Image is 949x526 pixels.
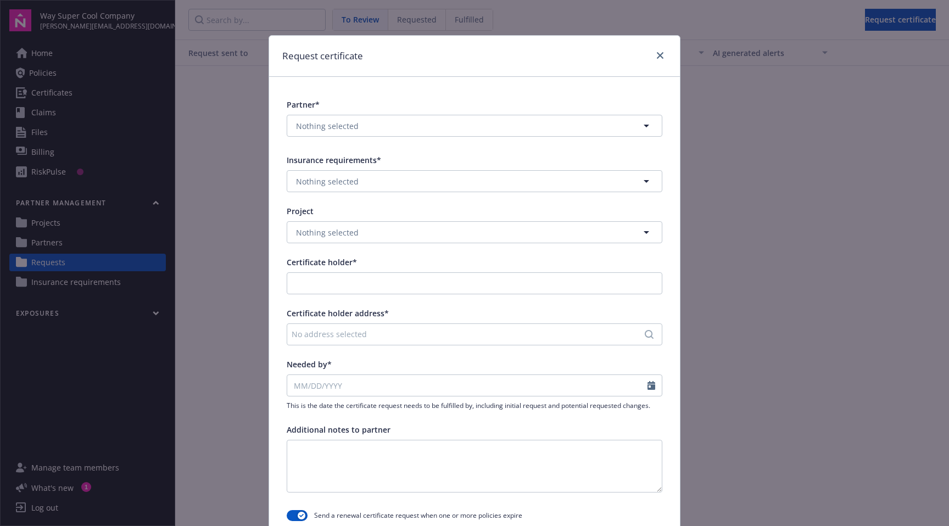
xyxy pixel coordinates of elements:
span: Nothing selected [296,176,359,187]
span: This is the date the certificate request needs to be fulfilled by, including initial request and ... [287,401,662,410]
button: No address selected [287,323,662,345]
svg: Search [645,330,654,339]
h1: Request certificate [282,49,363,63]
button: Nothing selected [287,221,662,243]
span: Nothing selected [296,120,359,132]
span: Insurance requirements* [287,155,381,165]
span: Certificate holder* [287,257,357,267]
button: Nothing selected [287,170,662,192]
span: Nothing selected [296,227,359,238]
div: No address selected [292,328,646,340]
span: Additional notes to partner [287,424,390,435]
span: Needed by* [287,359,332,370]
input: MM/DD/YYYY [287,375,647,396]
span: Certificate holder address* [287,308,389,318]
a: close [654,49,667,62]
span: Send a renewal certificate request when one or more policies expire [314,511,522,520]
button: Nothing selected [287,115,662,137]
span: Project [287,206,314,216]
svg: Calendar [647,381,655,390]
span: Partner* [287,99,320,110]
